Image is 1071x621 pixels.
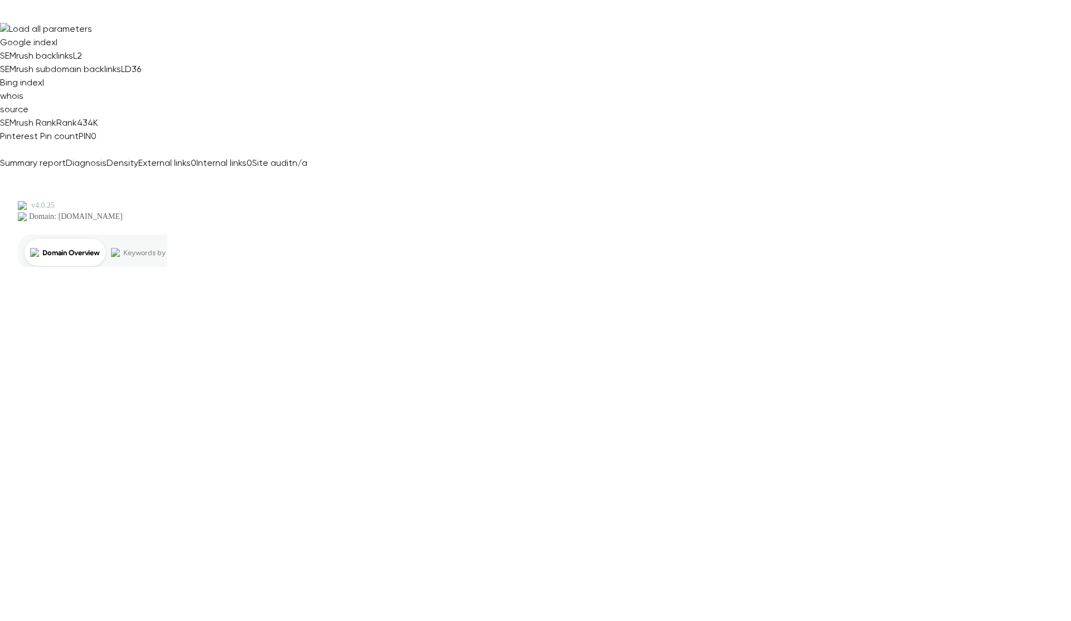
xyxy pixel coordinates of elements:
[18,29,27,38] img: website_grey.svg
[111,65,120,74] img: tab_keywords_by_traffic_grey.svg
[31,18,55,27] div: v 4.0.25
[18,18,27,27] img: logo_orange.svg
[252,157,292,168] span: Site audit
[77,117,98,128] a: 434K
[79,131,91,141] span: PIN
[191,157,196,168] span: 0
[73,50,77,61] span: L
[247,157,252,168] span: 0
[42,66,100,73] div: Domain Overview
[30,65,39,74] img: tab_domain_overview_orange.svg
[66,157,107,168] span: Diagnosis
[107,157,138,168] span: Density
[56,37,57,47] span: I
[132,64,141,74] a: 36
[9,23,92,34] span: Load all parameters
[42,77,44,88] span: I
[56,117,77,128] span: Rank
[29,29,123,38] div: Domain: [DOMAIN_NAME]
[91,131,97,141] a: 0
[121,64,132,74] span: LD
[77,50,82,61] a: 2
[196,157,247,168] span: Internal links
[138,157,191,168] span: External links
[252,157,307,168] a: Site auditn/a
[292,157,307,168] span: n/a
[123,66,188,73] div: Keywords by Traffic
